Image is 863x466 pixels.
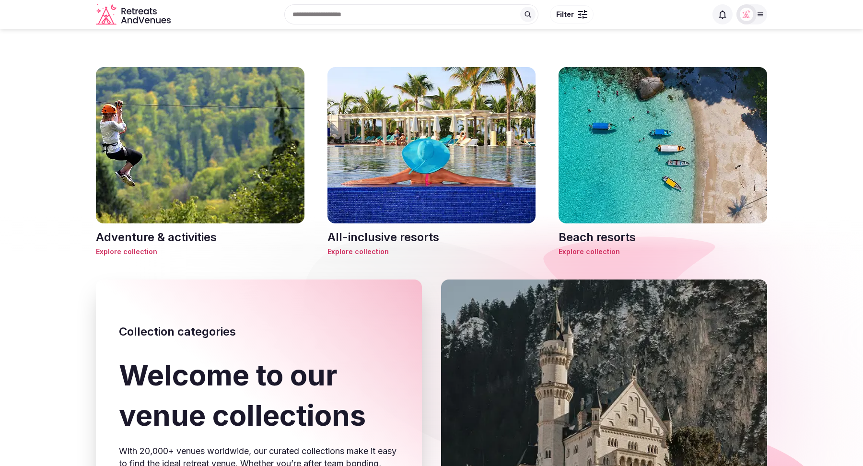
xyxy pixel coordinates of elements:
svg: Retreats and Venues company logo [96,4,173,25]
h1: Welcome to our venue collections [119,355,399,435]
h3: Beach resorts [559,229,767,245]
a: Adventure & activitiesAdventure & activitiesExplore collection [96,67,304,256]
h3: Adventure & activities [96,229,304,245]
span: Filter [556,10,574,19]
img: Matt Grant Oakes [740,8,753,21]
span: Explore collection [327,247,536,256]
img: All-inclusive resorts [327,67,536,223]
a: All-inclusive resortsAll-inclusive resortsExplore collection [327,67,536,256]
img: Beach resorts [559,67,767,223]
a: Visit the homepage [96,4,173,25]
h3: All-inclusive resorts [327,229,536,245]
img: Adventure & activities [96,67,304,223]
span: Explore collection [96,247,304,256]
a: Beach resortsBeach resortsExplore collection [559,67,767,256]
button: Filter [550,5,594,23]
h2: Collection categories [119,324,399,340]
span: Explore collection [559,247,767,256]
